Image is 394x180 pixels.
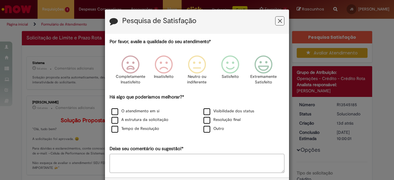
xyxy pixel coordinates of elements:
p: Extremamente Satisfeito [250,74,277,85]
div: Satisfeito [215,51,246,93]
div: Completamente Insatisfeito [115,51,146,93]
p: Satisfeito [222,74,239,80]
p: Neutro ou indiferente [186,74,208,85]
label: Deixe seu comentário ou sugestão!* [110,146,183,152]
div: Há algo que poderíamos melhorar?* [110,94,284,134]
label: O atendimento em si [111,108,159,114]
label: Pesquisa de Satisfação [122,17,196,25]
label: Visibilidade dos status [203,108,254,114]
p: Completamente Insatisfeito [116,74,145,85]
p: Insatisfeito [154,74,174,80]
div: Extremamente Satisfeito [248,51,279,93]
label: Outro [203,126,224,132]
div: Neutro ou indiferente [181,51,213,93]
label: A estrutura da solicitação [111,117,168,123]
label: Tempo de Resolução [111,126,159,132]
label: Por favor, avalie a qualidade do seu atendimento* [110,38,211,45]
label: Resolução final [203,117,241,123]
div: Insatisfeito [148,51,179,93]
